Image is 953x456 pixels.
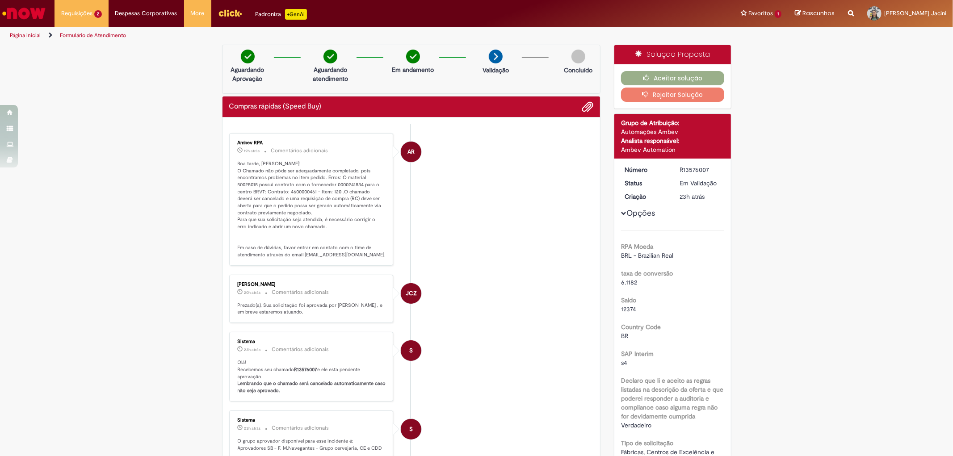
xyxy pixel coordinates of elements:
[680,192,721,201] div: 29/09/2025 11:07:52
[802,9,835,17] span: Rascunhos
[618,192,673,201] dt: Criação
[238,282,386,287] div: [PERSON_NAME]
[621,118,724,127] div: Grupo de Atribuição:
[621,323,661,331] b: Country Code
[564,66,592,75] p: Concluído
[238,140,386,146] div: Ambev RPA
[795,9,835,18] a: Rascunhos
[60,32,126,39] a: Formulário de Atendimento
[621,296,636,304] b: Saldo
[409,418,413,440] span: S
[244,426,261,431] span: 23h atrás
[483,66,509,75] p: Validação
[618,179,673,188] dt: Status
[401,283,421,304] div: Juliana Curzel Zaparoli
[238,380,387,394] b: Lembrando que o chamado será cancelado automaticamente caso não seja aprovado.
[244,148,260,154] span: 19h atrás
[680,165,721,174] div: R13576007
[401,419,421,439] div: System
[680,192,705,201] span: 23h atrás
[272,424,329,432] small: Comentários adicionais
[621,359,627,367] span: s4
[229,103,322,111] h2: Compras rápidas (Speed Buy) Histórico de tíquete
[94,10,102,18] span: 2
[238,438,386,452] p: O grupo aprovador disponível para esse incidente é: Aprovadores SB - F. M.Navegantes - Grupo cerv...
[489,50,503,63] img: arrow-next.png
[618,165,673,174] dt: Número
[10,32,41,39] a: Página inicial
[680,192,705,201] time: 29/09/2025 11:07:52
[256,9,307,20] div: Padroniza
[680,179,721,188] div: Em Validação
[238,339,386,344] div: Sistema
[191,9,205,18] span: More
[621,439,673,447] b: Tipo de solicitação
[621,71,724,85] button: Aceitar solução
[621,350,654,358] b: SAP Interim
[309,65,352,83] p: Aguardando atendimento
[407,141,415,163] span: AR
[621,136,724,145] div: Analista responsável:
[244,290,261,295] time: 29/09/2025 13:38:48
[582,101,593,113] button: Adicionar anexos
[272,289,329,296] small: Comentários adicionais
[401,142,421,162] div: Ambev RPA
[226,65,269,83] p: Aguardando Aprovação
[621,421,651,429] span: Verdadeiro
[401,340,421,361] div: System
[244,347,261,352] span: 23h atrás
[571,50,585,63] img: img-circle-grey.png
[238,302,386,316] p: Prezado(a), Sua solicitação foi aprovada por [PERSON_NAME] , e em breve estaremos atuando.
[285,9,307,20] p: +GenAi
[775,10,781,18] span: 1
[238,418,386,423] div: Sistema
[621,377,723,420] b: Declaro que li e aceito as regras listadas na descrição da oferta e que poderei responder a audit...
[244,347,261,352] time: 29/09/2025 11:08:03
[621,305,636,313] span: 12374
[218,6,242,20] img: click_logo_yellow_360x200.png
[614,45,731,64] div: Solução Proposta
[294,366,318,373] b: R13576007
[238,160,386,259] p: Boa tarde, [PERSON_NAME]! O Chamado não pôde ser adequadamente completado, pois encontramos probl...
[272,346,329,353] small: Comentários adicionais
[406,50,420,63] img: check-circle-green.png
[271,147,328,155] small: Comentários adicionais
[621,332,628,340] span: BR
[115,9,177,18] span: Despesas Corporativas
[748,9,773,18] span: Favoritos
[244,290,261,295] span: 20h atrás
[621,269,673,277] b: taxa de conversão
[621,251,673,259] span: BRL - Brazilian Real
[884,9,946,17] span: [PERSON_NAME] Jacini
[1,4,47,22] img: ServiceNow
[406,283,417,304] span: JCZ
[244,426,261,431] time: 29/09/2025 11:08:00
[409,340,413,361] span: S
[621,88,724,102] button: Rejeitar Solução
[61,9,92,18] span: Requisições
[621,278,637,286] span: 6.1182
[7,27,629,44] ul: Trilhas de página
[244,148,260,154] time: 29/09/2025 14:39:46
[621,145,724,154] div: Ambev Automation
[323,50,337,63] img: check-circle-green.png
[621,243,653,251] b: RPA Moeda
[241,50,255,63] img: check-circle-green.png
[392,65,434,74] p: Em andamento
[238,359,386,394] p: Olá! Recebemos seu chamado e ele esta pendente aprovação.
[621,127,724,136] div: Automações Ambev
